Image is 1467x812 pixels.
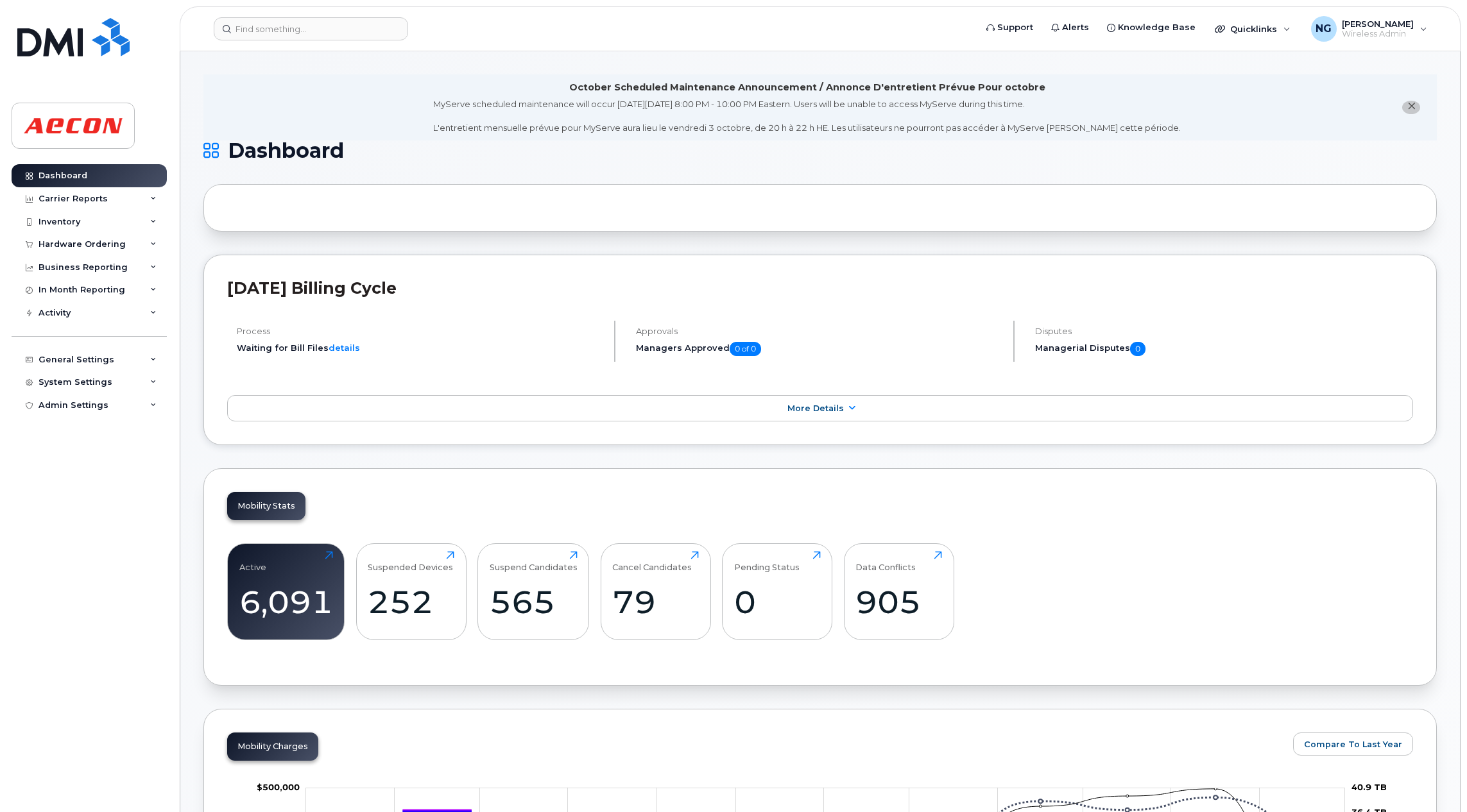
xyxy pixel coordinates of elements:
li: Waiting for Bill Files [237,342,603,354]
a: Active6,091 [239,551,333,633]
div: Suspended Devices [368,551,453,572]
span: 0 of 0 [730,342,761,356]
div: 252 [368,583,454,621]
div: 79 [612,583,699,621]
span: 0 [1130,342,1145,356]
div: Cancel Candidates [612,551,692,572]
h5: Managers Approved [636,342,1002,356]
div: October Scheduled Maintenance Announcement / Annonce D'entretient Prévue Pour octobre [569,81,1045,94]
div: 0 [734,583,821,621]
h4: Process [237,326,603,336]
a: Data Conflicts905 [855,551,942,633]
button: close notification [1402,101,1420,114]
h4: Approvals [636,326,1002,336]
tspan: 40.9 TB [1351,782,1387,792]
div: 565 [490,583,578,621]
a: Pending Status0 [734,551,821,633]
div: Suspend Candidates [490,551,578,572]
div: 905 [855,583,942,621]
h2: [DATE] Billing Cycle [227,278,1413,298]
a: Suspended Devices252 [368,551,454,633]
span: Dashboard [228,141,344,160]
h4: Disputes [1035,326,1413,336]
div: Active [239,551,266,572]
g: $0 [257,782,300,792]
a: Cancel Candidates79 [612,551,699,633]
h5: Managerial Disputes [1035,342,1413,356]
div: Pending Status [734,551,800,572]
div: MyServe scheduled maintenance will occur [DATE][DATE] 8:00 PM - 10:00 PM Eastern. Users will be u... [433,98,1181,134]
div: Data Conflicts [855,551,916,572]
button: Compare To Last Year [1293,732,1413,756]
span: Compare To Last Year [1304,738,1402,750]
a: Suspend Candidates565 [490,551,578,633]
div: 6,091 [239,583,333,621]
tspan: $500,000 [257,782,300,792]
span: More Details [787,403,844,413]
a: details [329,343,360,353]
